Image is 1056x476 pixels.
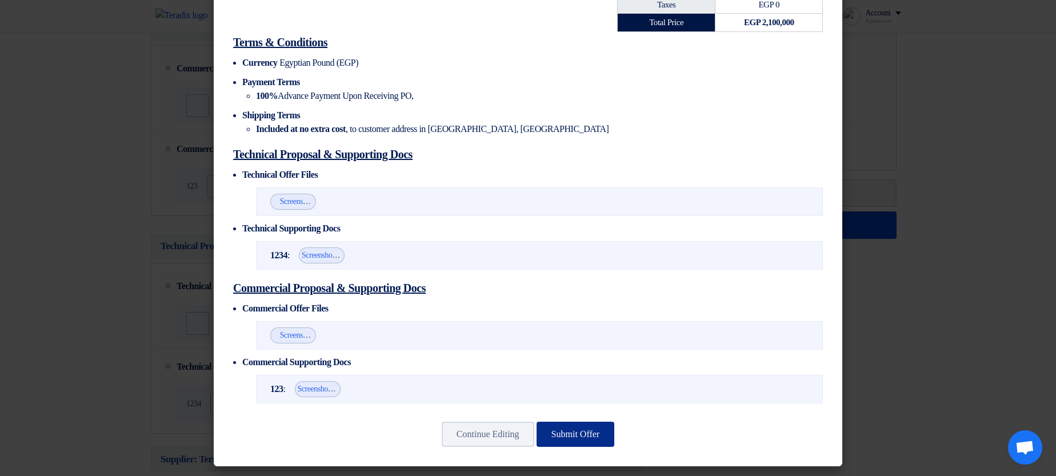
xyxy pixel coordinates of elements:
[280,331,403,339] a: Screenshot_from___1759782842769.png
[270,381,341,397] div: :
[242,357,351,367] span: Commercial Supporting Docs
[744,18,794,27] strong: EGP 2,100,000
[242,303,329,313] span: Commercial Offer Files
[537,422,615,447] button: Submit Offer
[270,247,345,263] div: :
[233,36,327,49] u: Terms & Conditions
[233,282,426,294] u: Commercial Proposal & Supporting Docs
[242,77,300,87] span: Payment Terms
[442,422,534,447] button: Continue Editing
[270,249,287,262] b: 1234
[302,251,425,259] a: Screenshot_from___1759782850016.png
[279,58,358,67] span: Egyptian Pound (EGP)
[256,124,346,134] strong: Included at no extra cost
[1008,430,1042,465] div: Open chat
[618,14,715,32] td: Total Price
[256,91,414,101] span: Advance Payment Upon Receiving PO,
[242,110,300,120] span: Shipping Terms
[270,382,283,396] b: 123
[256,91,278,101] strong: 100%
[256,122,823,136] li: , to customer address in [GEOGRAPHIC_DATA], [GEOGRAPHIC_DATA]
[280,197,403,206] a: Screenshot_from___1759782848061.png
[242,223,340,233] span: Technical Supporting Docs
[242,170,318,179] span: Technical Offer Files
[298,385,421,393] a: Screenshot_from___1759782845004.png
[242,58,278,67] span: Currency
[233,148,413,161] u: Technical Proposal & Supporting Docs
